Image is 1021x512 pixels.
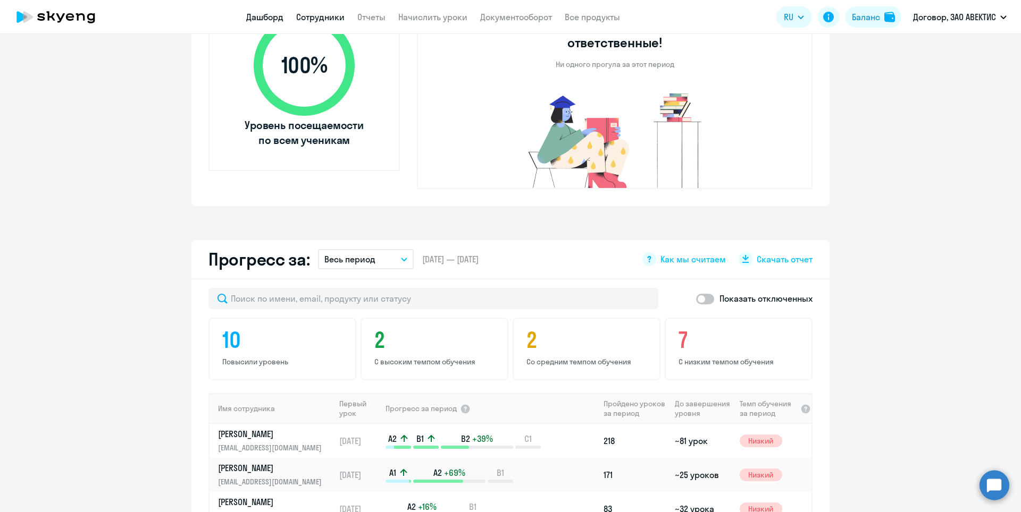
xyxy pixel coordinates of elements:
[388,433,397,445] span: A2
[461,433,470,445] span: B2
[719,292,813,305] p: Показать отключенных
[660,253,726,265] span: Как мы считаем
[556,59,674,69] p: Ни одного прогула за этот период
[565,12,620,22] a: Все продукты
[335,393,384,424] th: Первый урок
[218,476,328,488] p: [EMAIL_ADDRESS][DOMAIN_NAME]
[318,249,414,269] button: Весь период
[335,458,384,492] td: [DATE]
[386,404,457,413] span: Прогресс за период
[208,288,658,309] input: Поиск по имени, email, продукту или статусу
[246,12,283,22] a: Дашборд
[884,12,895,22] img: balance
[218,496,328,508] p: [PERSON_NAME]
[416,433,424,445] span: B1
[422,253,479,265] span: [DATE] — [DATE]
[497,467,504,479] span: B1
[374,327,498,353] h4: 2
[398,12,467,22] a: Начислить уроки
[679,357,802,366] p: С низким темпом обучения
[740,399,797,418] span: Темп обучения за период
[222,357,346,366] p: Повысили уровень
[913,11,996,23] p: Договор, ЗАО АВЕКТИС
[210,393,335,424] th: Имя сотрудника
[679,327,802,353] h4: 7
[599,424,671,458] td: 218
[508,90,722,188] img: no-truants
[389,467,396,479] span: A1
[208,249,309,270] h2: Прогресс за:
[218,462,328,474] p: [PERSON_NAME]
[296,12,345,22] a: Сотрудники
[374,357,498,366] p: С высоким темпом обучения
[243,118,365,148] span: Уровень посещаемости по всем ученикам
[740,468,782,481] span: Низкий
[526,357,650,366] p: Со средним темпом обучения
[480,12,552,22] a: Документооборот
[324,253,375,266] p: Весь период
[218,462,334,488] a: [PERSON_NAME][EMAIL_ADDRESS][DOMAIN_NAME]
[433,467,442,479] span: A2
[218,442,328,454] p: [EMAIL_ADDRESS][DOMAIN_NAME]
[908,4,1012,30] button: Договор, ЗАО АВЕКТИС
[218,428,334,454] a: [PERSON_NAME][EMAIL_ADDRESS][DOMAIN_NAME]
[222,327,346,353] h4: 10
[526,327,650,353] h4: 2
[757,253,813,265] span: Скачать отчет
[444,467,465,479] span: +69%
[671,424,735,458] td: ~81 урок
[776,6,811,28] button: RU
[852,11,880,23] div: Баланс
[472,433,493,445] span: +39%
[740,434,782,447] span: Низкий
[524,433,532,445] span: C1
[846,6,901,28] button: Балансbalance
[243,53,365,78] span: 100 %
[671,393,735,424] th: До завершения уровня
[335,424,384,458] td: [DATE]
[784,11,793,23] span: RU
[671,458,735,492] td: ~25 уроков
[218,428,328,440] p: [PERSON_NAME]
[357,12,386,22] a: Отчеты
[599,458,671,492] td: 171
[599,393,671,424] th: Пройдено уроков за период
